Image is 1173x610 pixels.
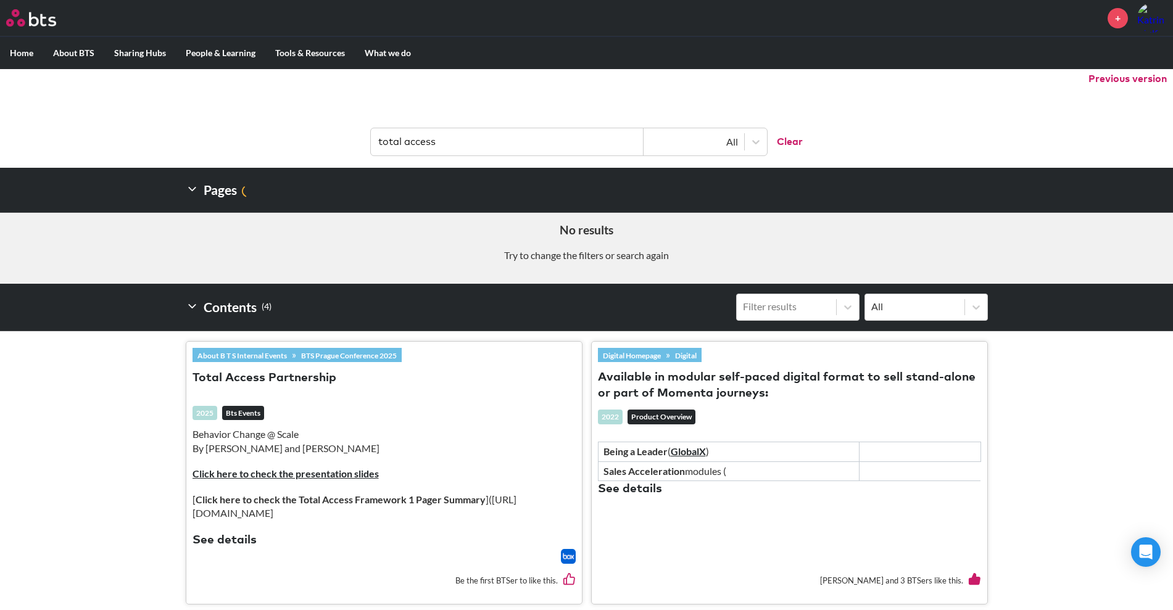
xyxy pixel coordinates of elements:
em: Product Overview [628,410,695,424]
a: BTS Prague Conference 2025 [296,348,402,362]
div: Be the first BTSer to like this. [193,564,576,598]
h2: Pages [186,178,254,202]
a: Digital Homepage [598,348,666,362]
a: Profile [1137,3,1167,33]
em: Bts Events [222,406,264,421]
h5: No results [9,222,1164,239]
div: All [650,135,738,149]
div: [PERSON_NAME] and 3 BTSers like this. [598,564,981,598]
td: modules ( [598,461,860,480]
button: See details [598,481,662,498]
button: See details [193,532,257,549]
label: About BTS [43,37,104,69]
a: About B T S Internal Events [193,348,292,362]
div: 2022 [598,410,623,424]
a: Go home [6,9,79,27]
label: What we do [355,37,421,69]
label: People & Learning [176,37,265,69]
h2: Contents [186,294,271,321]
img: Box logo [561,549,576,564]
label: Tools & Resources [265,37,355,69]
a: GlobalX [671,445,706,457]
button: Total Access Partnership [193,370,336,387]
div: 2025 [193,406,217,421]
a: Digital [670,348,702,362]
a: Download file from Box [561,549,576,564]
a: Click here to check the presentation slides [193,468,379,479]
div: All [871,300,958,313]
input: Find contents, pages and demos... [371,128,644,155]
button: Clear [767,128,803,155]
div: » [193,348,402,361]
div: Filter results [743,300,830,313]
p: [ ]([URL][DOMAIN_NAME] [193,493,576,521]
strong: Being a Leader [603,445,668,457]
label: Sharing Hubs [104,37,176,69]
img: Katrin Mulford [1137,3,1167,33]
button: Available in modular self-paced digital format to sell stand-alone or part of Momenta journeys: [598,369,981,403]
strong: Click here to check the Total Access Framework 1 Pager Summary [196,493,486,505]
p: Try to change the filters or search again [9,249,1164,262]
p: Behavior Change @ Scale By [PERSON_NAME] and [PERSON_NAME] [193,427,576,455]
img: BTS Logo [6,9,56,27]
small: ( 4 ) [262,299,271,315]
td: ( ) [598,442,860,461]
strong: Sales Acceleration [603,465,685,477]
a: + [1108,8,1128,28]
div: » [598,348,702,361]
button: Previous version [1088,72,1167,86]
div: Open Intercom Messenger [1131,537,1161,567]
